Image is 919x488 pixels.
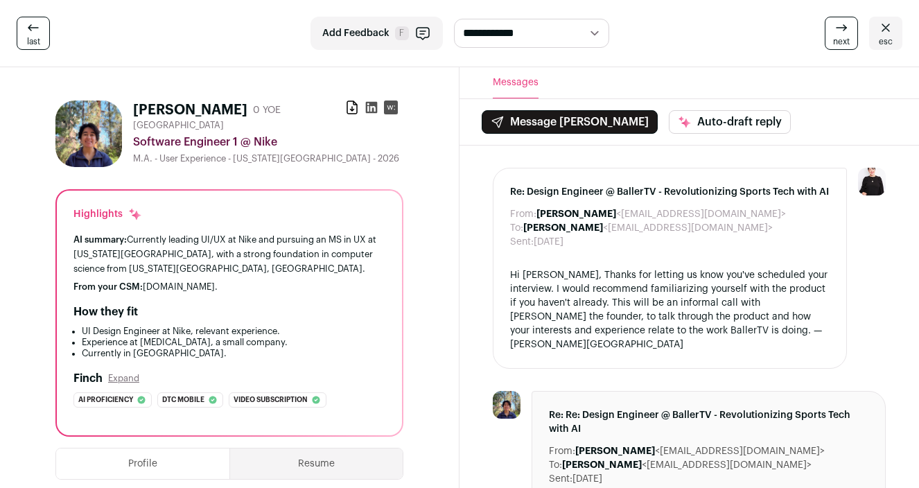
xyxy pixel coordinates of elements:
span: esc [879,36,893,47]
span: Add Feedback [322,26,390,40]
span: last [27,36,40,47]
span: Ai proficiency [78,393,133,407]
button: Message [PERSON_NAME] [482,110,658,134]
button: Expand [108,373,139,384]
span: Video subscription [234,393,308,407]
dd: <[EMAIL_ADDRESS][DOMAIN_NAME]> [575,444,825,458]
button: Resume [230,448,403,479]
div: 0 YOE [253,103,281,117]
dt: Sent: [510,235,534,249]
img: 9240684-medium_jpg [858,168,886,195]
span: Re: Re: Design Engineer @ BallerTV - Revolutionizing Sports Tech with AI [549,408,868,436]
div: Currently leading UI/UX at Nike and pursuing an MS in UX at [US_STATE][GEOGRAPHIC_DATA], with a s... [73,232,385,276]
div: Software Engineer 1 @ Nike [133,134,403,150]
dd: <[EMAIL_ADDRESS][DOMAIN_NAME]> [562,458,812,472]
img: 0109c31b187d2500adb35694a9bda87b81390c1d9d801bebb6470cd10d0d7847.jpg [493,391,520,419]
a: esc [869,17,902,50]
button: Profile [56,448,229,479]
h2: Finch [73,370,103,387]
span: next [833,36,850,47]
b: [PERSON_NAME] [575,446,655,456]
b: [PERSON_NAME] [523,223,603,233]
span: F [395,26,409,40]
div: Hi [PERSON_NAME], Thanks for letting us know you've scheduled your interview. I would recommend f... [510,268,830,351]
b: [PERSON_NAME] [562,460,642,470]
span: [GEOGRAPHIC_DATA] [133,120,224,131]
a: last [17,17,50,50]
span: Dtc mobile [162,393,204,407]
img: 0109c31b187d2500adb35694a9bda87b81390c1d9d801bebb6470cd10d0d7847.jpg [55,101,122,167]
span: Re: Design Engineer @ BallerTV - Revolutionizing Sports Tech with AI [510,185,830,199]
button: Messages [493,67,539,98]
button: Auto-draft reply [669,110,791,134]
dd: <[EMAIL_ADDRESS][DOMAIN_NAME]> [523,221,773,235]
dd: <[EMAIL_ADDRESS][DOMAIN_NAME]> [536,207,786,221]
div: [DOMAIN_NAME]. [73,281,385,293]
h1: [PERSON_NAME] [133,101,247,120]
li: Experience at [MEDICAL_DATA], a small company. [82,337,385,348]
li: Currently in [GEOGRAPHIC_DATA]. [82,348,385,359]
li: UI Design Engineer at Nike, relevant experience. [82,326,385,337]
h2: How they fit [73,304,138,320]
div: Highlights [73,207,142,221]
span: From your CSM: [73,282,143,291]
dd: [DATE] [534,235,563,249]
dd: [DATE] [572,472,602,486]
dt: To: [549,458,562,472]
b: [PERSON_NAME] [536,209,616,219]
button: Add Feedback F [310,17,443,50]
dt: Sent: [549,472,572,486]
div: M.A. - User Experience - [US_STATE][GEOGRAPHIC_DATA] - 2026 [133,153,403,164]
dt: From: [549,444,575,458]
dt: From: [510,207,536,221]
a: next [825,17,858,50]
span: AI summary: [73,235,127,244]
dt: To: [510,221,523,235]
